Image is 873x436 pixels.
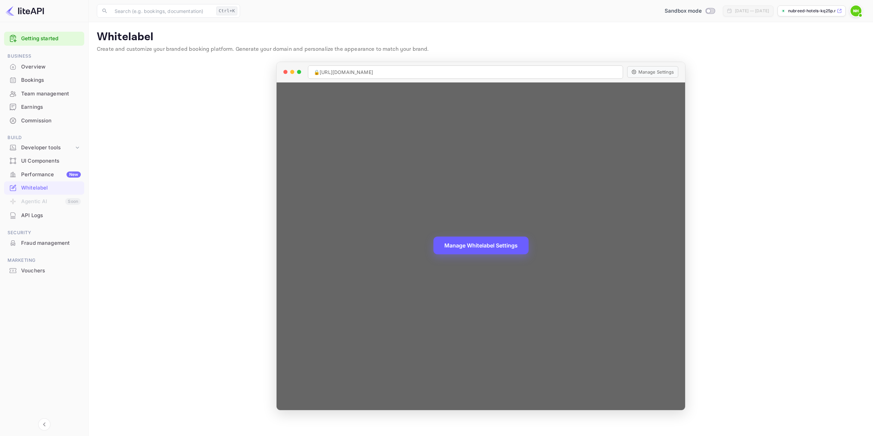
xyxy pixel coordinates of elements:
[4,60,84,73] a: Overview
[4,101,84,113] a: Earnings
[433,237,529,254] button: Manage Whitelabel Settings
[4,264,84,277] a: Vouchers
[4,114,84,127] div: Commission
[4,114,84,127] a: Commission
[97,30,865,44] p: Whitelabel
[4,237,84,249] a: Fraud management
[4,32,84,46] div: Getting started
[788,8,835,14] p: nubreed-hotels-kq25p.n...
[38,418,50,431] button: Collapse navigation
[4,134,84,141] span: Build
[21,171,81,179] div: Performance
[4,74,84,86] a: Bookings
[627,66,678,78] button: Manage Settings
[21,144,74,152] div: Developer tools
[4,154,84,167] a: UI Components
[4,209,84,222] a: API Logs
[4,60,84,74] div: Overview
[662,7,717,15] div: Switch to Production mode
[4,168,84,181] a: PerformanceNew
[5,5,44,16] img: LiteAPI logo
[665,7,702,15] span: Sandbox mode
[4,229,84,237] span: Security
[21,63,81,71] div: Overview
[4,52,84,60] span: Business
[66,171,81,178] div: New
[4,257,84,264] span: Marketing
[4,101,84,114] div: Earnings
[4,237,84,250] div: Fraud management
[21,157,81,165] div: UI Components
[21,76,81,84] div: Bookings
[4,264,84,277] div: Vouchers
[21,267,81,275] div: Vouchers
[308,65,623,79] div: 🔒 [URL][DOMAIN_NAME]
[4,154,84,168] div: UI Components
[4,181,84,194] a: Whitelabel
[735,8,769,14] div: [DATE] — [DATE]
[97,45,865,54] p: Create and customize your branded booking platform. Generate your domain and personalize the appe...
[21,103,81,111] div: Earnings
[850,5,861,16] img: Nubreed Hotels
[21,239,81,247] div: Fraud management
[4,142,84,154] div: Developer tools
[4,74,84,87] div: Bookings
[21,35,81,43] a: Getting started
[110,4,213,18] input: Search (e.g. bookings, documentation)
[216,6,237,15] div: Ctrl+K
[21,184,81,192] div: Whitelabel
[4,87,84,100] a: Team management
[4,181,84,195] div: Whitelabel
[21,90,81,98] div: Team management
[21,212,81,220] div: API Logs
[4,87,84,101] div: Team management
[21,117,81,125] div: Commission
